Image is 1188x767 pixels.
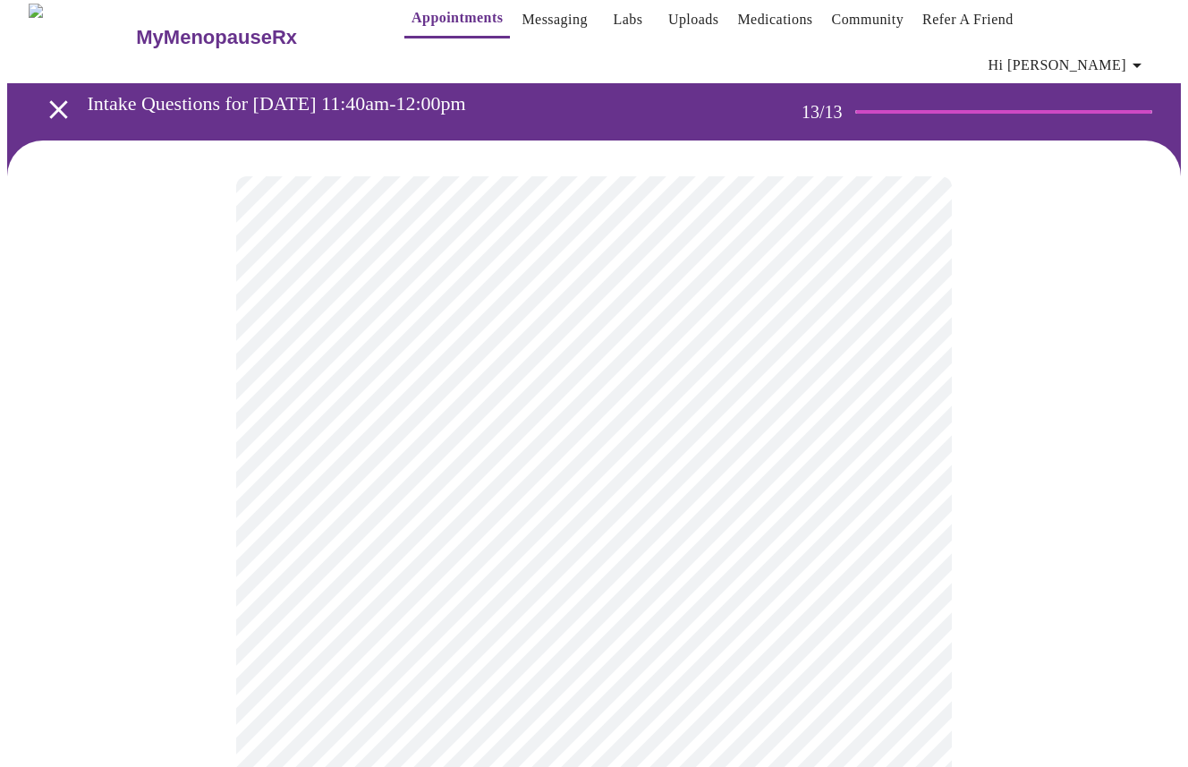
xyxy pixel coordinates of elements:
button: Messaging [514,2,594,38]
a: Labs [613,7,642,32]
button: Refer a Friend [915,2,1021,38]
h3: Intake Questions for [DATE] 11:40am-12:00pm [88,92,731,115]
span: Hi [PERSON_NAME] [989,53,1148,78]
a: Uploads [668,7,719,32]
a: Messaging [522,7,587,32]
h3: 13 / 13 [802,102,855,123]
button: Uploads [661,2,726,38]
img: MyMenopauseRx Logo [29,4,134,71]
a: MyMenopauseRx [134,6,369,69]
button: open drawer [32,83,85,136]
a: Medications [737,7,812,32]
a: Appointments [412,5,503,30]
button: Community [825,2,912,38]
button: Labs [599,2,657,38]
a: Community [832,7,904,32]
button: Medications [730,2,819,38]
h3: MyMenopauseRx [136,26,297,49]
button: Hi [PERSON_NAME] [981,47,1155,83]
a: Refer a Friend [922,7,1014,32]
